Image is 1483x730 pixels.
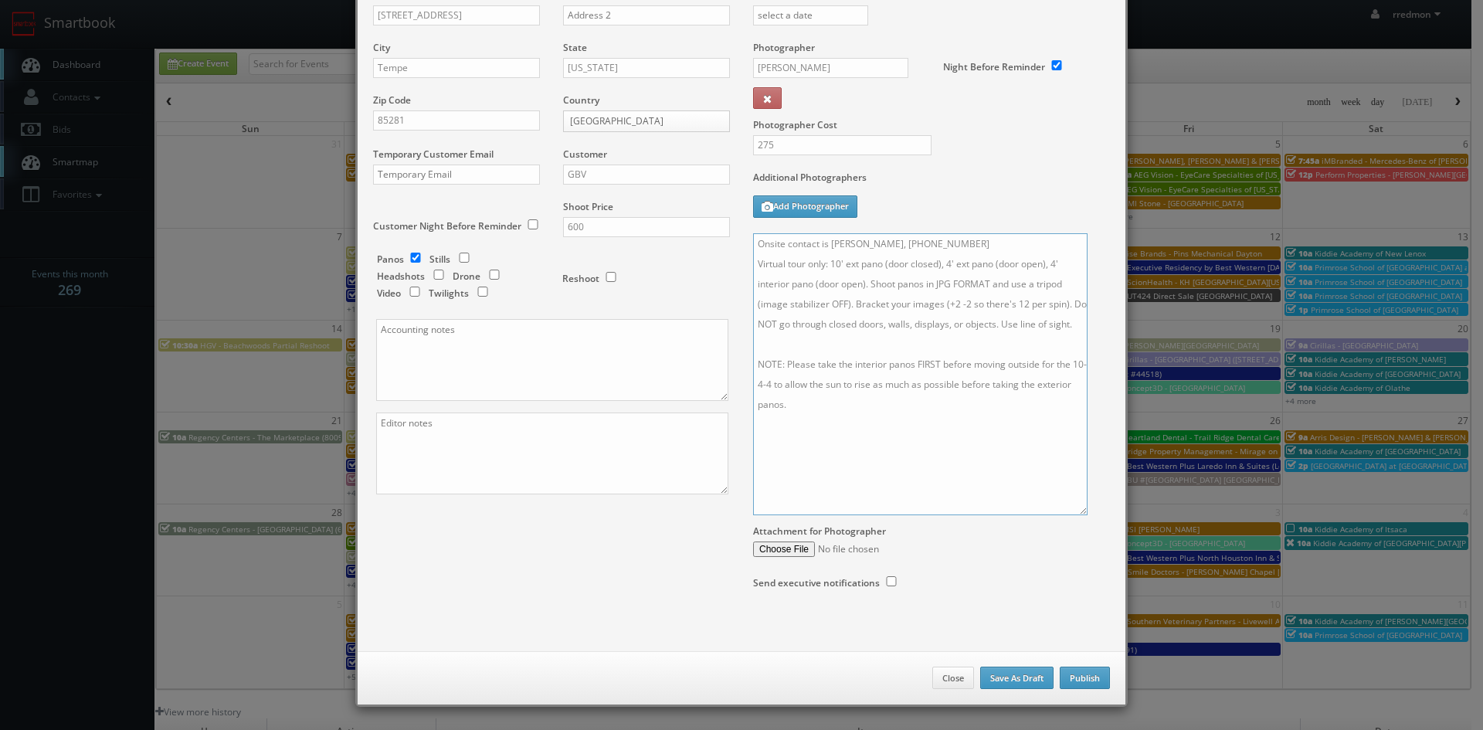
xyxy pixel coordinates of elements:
[753,576,880,589] label: Send executive notifications
[563,58,730,78] input: Select a state
[377,270,425,283] label: Headshots
[562,272,599,285] label: Reshoot
[741,118,1122,131] label: Photographer Cost
[980,667,1054,690] button: Save As Draft
[563,217,730,237] input: Shoot Price
[373,5,540,25] input: Address
[753,525,886,538] label: Attachment for Photographer
[377,287,401,300] label: Video
[377,253,404,266] label: Panos
[753,171,1110,192] label: Additional Photographers
[373,165,540,185] input: Temporary Email
[753,58,908,78] input: Select a photographer
[1060,667,1110,690] button: Publish
[570,111,709,131] span: [GEOGRAPHIC_DATA]
[429,287,469,300] label: Twilights
[429,253,450,266] label: Stills
[373,219,521,233] label: Customer Night Before Reminder
[563,148,607,161] label: Customer
[563,165,730,185] input: Select a customer
[753,135,932,155] input: Photographer Cost
[373,58,540,78] input: City
[373,110,540,131] input: Zip Code
[563,110,730,132] a: [GEOGRAPHIC_DATA]
[753,41,815,54] label: Photographer
[563,5,730,25] input: Address 2
[563,41,587,54] label: State
[932,667,974,690] button: Close
[373,41,390,54] label: City
[563,93,599,107] label: Country
[373,148,494,161] label: Temporary Customer Email
[943,60,1045,73] label: Night Before Reminder
[453,270,480,283] label: Drone
[753,5,868,25] input: select a date
[563,200,613,213] label: Shoot Price
[373,93,411,107] label: Zip Code
[753,195,857,218] button: Add Photographer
